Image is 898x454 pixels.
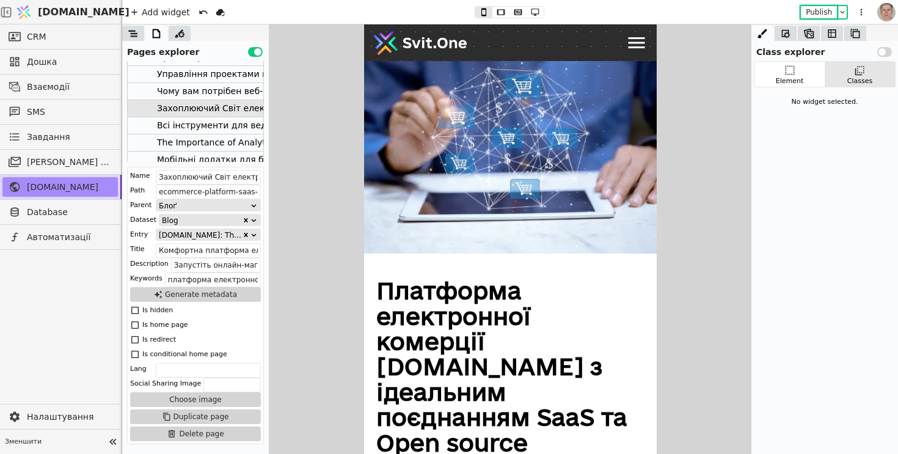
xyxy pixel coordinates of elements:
span: [PERSON_NAME] розсилки [27,156,112,169]
div: Description [130,258,169,270]
div: Всі інструменти для ведення бізнесу в одному місці [128,117,263,134]
a: SMS [2,102,118,122]
div: Всі інструменти для ведення бізнесу в одному місці [157,117,392,134]
div: Платформа електронної комерції [DOMAIN_NAME] з ідеальним поєднанням SaaS та Open source [12,254,280,437]
button: Publish [801,6,837,18]
div: Dataset [130,214,156,226]
div: Управління проектами методом Канбан [157,66,337,82]
button: Delete page [130,427,261,441]
div: [DOMAIN_NAME]: The Ultimate E-Commerce Solution - Combining the Best of SaaS and Open-Source [159,229,242,240]
span: Автоматизації [27,231,112,244]
a: [DOMAIN_NAME] [2,177,118,197]
span: [DOMAIN_NAME] [27,181,112,194]
a: Завдання [2,127,118,147]
span: Завдання [27,131,70,144]
div: Управління проектами методом Канбан [128,66,263,83]
img: Логотип Світван [9,6,103,31]
img: 1560949290925-CROPPED-IMG_0201-2-.jpg [877,3,896,21]
div: Parent [130,199,151,211]
div: Захоплюючий Світ електронної комерції - Платформа [DOMAIN_NAME] з ідеальним поєднанням SaaS та ві... [128,100,263,117]
div: Element [776,76,804,87]
div: Social Sharing Image [130,378,201,390]
span: Зменшити [5,437,104,447]
div: Чому вам потрібен веб-конструктор? [128,83,263,100]
div: Name [130,170,150,182]
span: SMS [27,106,112,119]
div: The Importance of Analytics in Business: How Data Can Help You Grow [157,134,459,151]
div: Path [130,185,145,197]
div: Blog [162,214,242,227]
a: [PERSON_NAME] розсилки [2,152,118,172]
div: Чому вам потрібен веб-конструктор? [157,83,324,100]
a: Налаштування [2,407,118,427]
div: Is redirect [142,334,176,346]
div: No widget selected. [754,92,896,112]
span: [DOMAIN_NAME] [38,5,130,20]
a: Автоматизації [2,227,118,247]
span: Дошка [27,56,112,68]
a: Дошка [2,52,118,71]
img: Logo [15,1,33,24]
div: Title [130,243,145,255]
div: Pages explorer [122,41,269,59]
div: Is hidden [142,304,173,317]
a: CRM [2,27,118,46]
span: CRM [27,31,46,43]
div: Add widget [127,5,194,20]
a: Database [2,202,118,222]
button: Choose image [130,392,261,407]
div: Мобільні додатки для бізнесу: Як вони можуть покращити вашу продуктивність [128,152,263,169]
span: Database [27,206,112,219]
button: Generate metadata [130,287,261,302]
div: Classes [847,76,872,87]
div: Entry [130,229,148,241]
div: Lang [130,363,147,375]
div: Keywords [130,273,162,285]
a: Взаємодії [2,77,118,97]
div: Блоґ [159,200,250,211]
div: Is conditional home page [142,348,227,361]
button: Duplicate page [130,409,261,424]
div: Is home page [142,319,188,331]
div: Мобільні додатки для бізнесу: Як вони можуть покращити вашу продуктивність [157,152,522,168]
span: Налаштування [27,411,112,423]
div: The Importance of Analytics in Business: How Data Can Help You Grow [128,134,263,152]
div: Захоплюючий Світ електронної комерції - Платформа [DOMAIN_NAME] з ідеальним поєднанням SaaS та ві... [157,100,743,117]
a: [DOMAIN_NAME] [12,1,122,24]
div: Class explorer [751,41,898,59]
span: Взаємодії [27,81,112,93]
